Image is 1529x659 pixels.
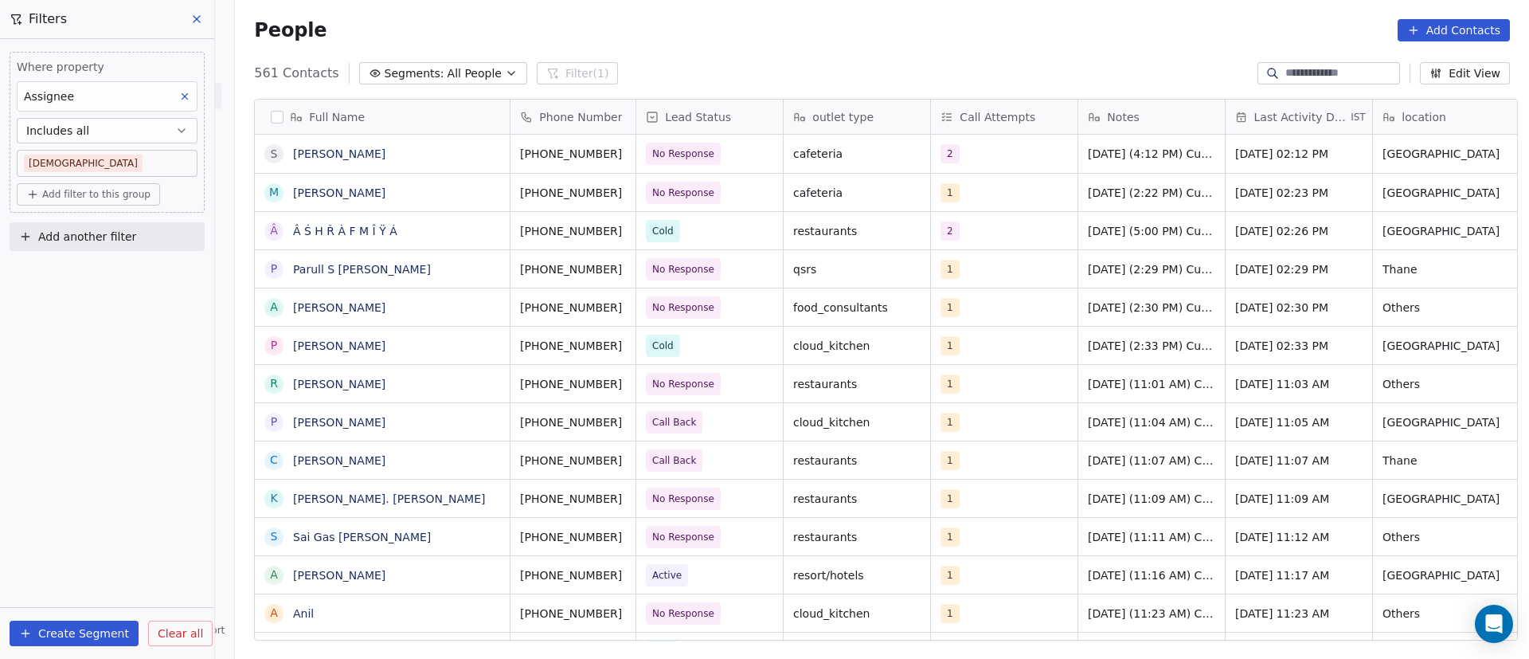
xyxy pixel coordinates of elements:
[520,376,626,392] span: [PHONE_NUMBER]
[1235,185,1363,201] span: [DATE] 02:23 PM
[793,414,921,430] span: cloud_kitchen
[940,260,960,279] span: 1
[940,375,960,394] span: 1
[1235,491,1363,507] span: [DATE] 11:09 AM
[270,375,278,392] div: R
[1382,606,1510,622] span: Others
[1373,100,1519,134] div: location
[652,529,714,545] span: No Response
[293,416,385,429] a: [PERSON_NAME]
[636,100,783,134] div: Lead Status
[652,606,714,622] span: No Response
[652,376,714,392] span: No Response
[1088,491,1215,507] span: [DATE] (11:09 AM) Customer did not answered call, WhatsApp details shared.
[520,491,626,507] span: [PHONE_NUMBER]
[652,300,714,316] span: No Response
[940,528,960,547] span: 1
[520,146,626,162] span: [PHONE_NUMBER]
[271,528,278,545] div: S
[1235,146,1363,162] span: [DATE] 02:12 PM
[793,567,921,583] span: resort/hotels
[293,492,486,505] a: [PERSON_NAME]. [PERSON_NAME]
[1382,414,1510,430] span: [GEOGRAPHIC_DATA]
[254,18,327,42] span: People
[940,336,960,355] span: 1
[385,65,444,82] span: Segments:
[793,300,921,316] span: food_consultants
[1382,300,1510,316] span: Others
[1235,376,1363,392] span: [DATE] 11:03 AM
[940,451,960,470] span: 1
[293,378,385,390] a: [PERSON_NAME]
[293,186,385,199] a: [PERSON_NAME]
[271,337,277,354] div: P
[1078,100,1225,134] div: Notes
[1088,567,1215,583] span: [DATE] (11:16 AM) Customer will discuss the details with his partner and then let us know. Whatsa...
[652,146,714,162] span: No Response
[255,100,510,134] div: Full Name
[1254,109,1348,125] span: Last Activity Date
[520,453,626,469] span: [PHONE_NUMBER]
[1235,338,1363,354] span: [DATE] 02:33 PM
[812,109,874,125] span: outlet type
[537,62,619,84] button: Filter(1)
[1382,376,1510,392] span: Others
[652,491,714,507] span: No Response
[1235,261,1363,277] span: [DATE] 02:29 PM
[520,223,626,239] span: [PHONE_NUMBER]
[1235,300,1363,316] span: [DATE] 02:30 PM
[940,298,960,317] span: 1
[539,109,622,125] span: Phone Number
[271,146,278,163] div: S
[293,263,431,276] a: Parull S [PERSON_NAME]
[652,567,682,583] span: Active
[1088,185,1215,201] span: [DATE] (2:22 PM) Customer did not answered call, WhatsApp details shared.
[270,452,278,469] div: C
[1226,100,1372,134] div: Last Activity DateIST
[271,605,279,622] div: A
[940,222,960,241] span: 2
[1382,185,1510,201] span: [GEOGRAPHIC_DATA]
[1402,109,1446,125] span: location
[271,261,277,277] div: P
[940,183,960,202] span: 1
[1235,223,1363,239] span: [DATE] 02:26 PM
[1475,605,1513,643] div: Open Intercom Messenger
[665,109,731,125] span: Lead Status
[940,566,960,585] span: 1
[520,338,626,354] span: [PHONE_NUMBER]
[271,567,279,583] div: A
[293,454,385,467] a: [PERSON_NAME]
[1088,300,1215,316] span: [DATE] (2:30 PM) Customer did not answered call, WhatsApp details shared.
[520,185,626,201] span: [PHONE_NUMBER]
[1382,453,1510,469] span: Thane
[1088,223,1215,239] span: [DATE] (5:00 PM) Customer is not interested due to price. [DATE] (2:25 PM) Customer is busy with ...
[1088,453,1215,469] span: [DATE] (11:07 AM) Customer did not answered call, WhatsApp details shared.
[1088,261,1215,277] span: [DATE] (2:29 PM) Customer did not answered call, WhatsApp details shared.
[940,489,960,508] span: 1
[1382,261,1510,277] span: Thane
[269,184,279,201] div: M
[1382,529,1510,545] span: Others
[1351,111,1366,124] span: IST
[793,491,921,507] span: restaurants
[271,299,279,316] div: A
[271,490,278,507] div: K
[652,185,714,201] span: No Response
[1088,529,1215,545] span: [DATE] (11:11 AM) Customer did not answered call, WhatsApp details shared.
[448,65,502,82] span: All People
[1088,338,1215,354] span: [DATE] (2:33 PM) Customer not interested due to price issue, WhatsApp details shared.
[255,135,510,641] div: grid
[1088,376,1215,392] span: [DATE] (11:01 AM) Customer did not answered call, WhatsApp details shared.
[293,607,314,620] a: Anil
[784,100,930,134] div: outlet type
[652,453,696,469] span: Call Back
[1382,338,1510,354] span: [GEOGRAPHIC_DATA]
[254,64,338,83] span: 561 Contacts
[520,567,626,583] span: [PHONE_NUMBER]
[793,453,921,469] span: restaurants
[293,301,385,314] a: [PERSON_NAME]
[293,225,397,237] a: Â Ś H Ř À F M Î Ÿ Á
[1235,529,1363,545] span: [DATE] 11:12 AM
[309,109,365,125] span: Full Name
